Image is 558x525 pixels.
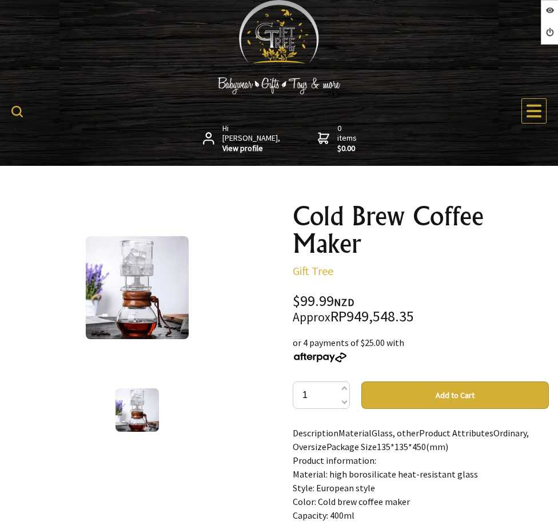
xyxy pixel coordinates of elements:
img: Cold Brew Coffee Maker [86,236,189,339]
span: NZD [334,296,354,309]
strong: $0.00 [337,144,359,154]
div: $99.99 RP949,548.35 [293,294,549,324]
span: 0 items [337,123,359,154]
img: Afterpay [293,352,348,363]
div: or 4 payments of $25.00 with [293,336,549,363]
small: Approx [293,309,330,325]
strong: View profile [222,144,281,154]
img: Cold Brew Coffee Maker [115,388,159,432]
a: 0 items$0.00 [318,124,359,154]
span: Hi [PERSON_NAME], [222,124,281,154]
img: product search [11,106,23,117]
a: Hi [PERSON_NAME],View profile [203,124,281,154]
button: Add to Cart [361,381,549,409]
h1: Cold Brew Coffee Maker [293,202,549,257]
a: Gift Tree [293,264,333,278]
img: Babywear - Gifts - Toys & more [193,77,365,94]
